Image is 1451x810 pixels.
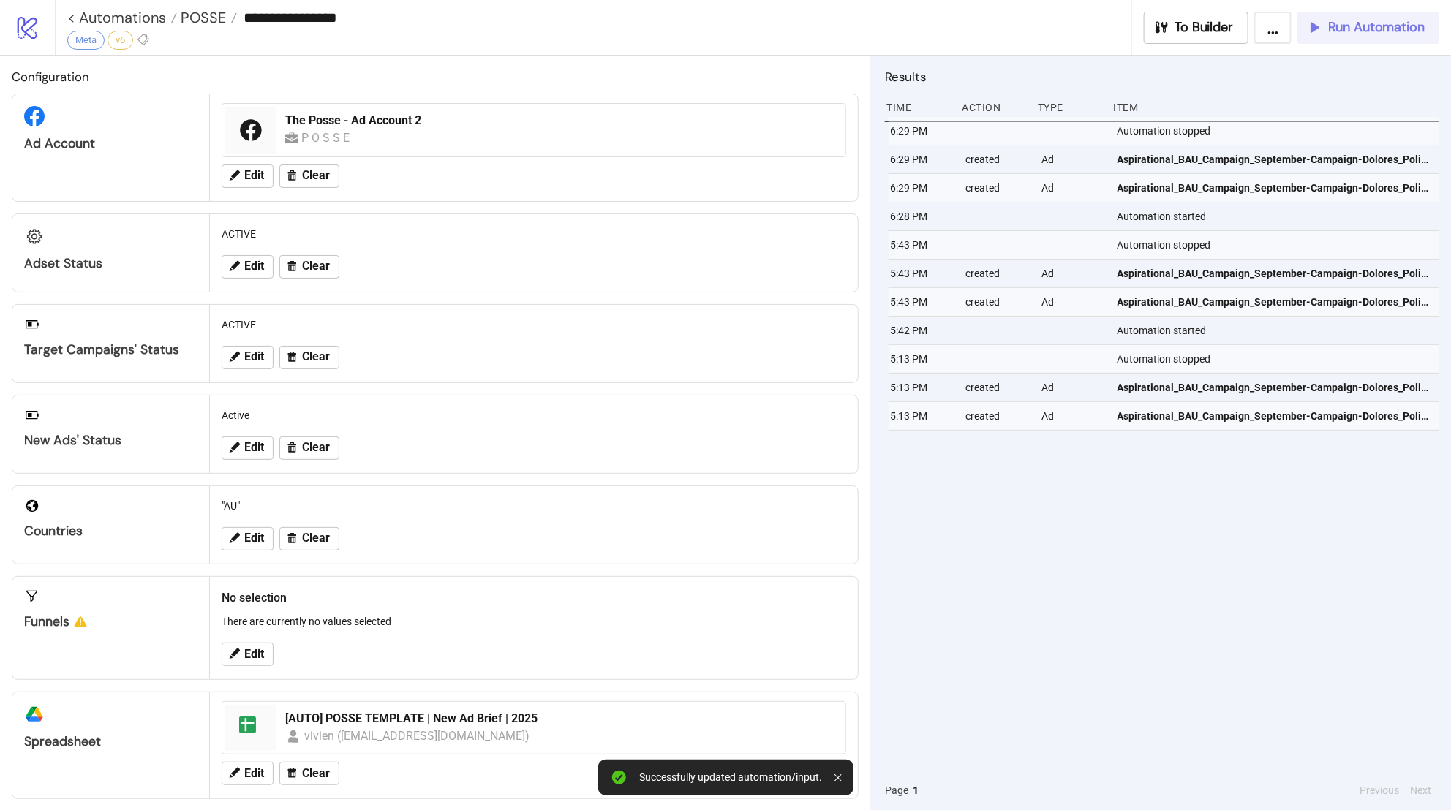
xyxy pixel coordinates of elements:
[302,169,330,182] span: Clear
[244,169,264,182] span: Edit
[24,135,197,152] div: Ad Account
[222,346,274,369] button: Edit
[965,174,1030,202] div: created
[222,164,274,188] button: Edit
[965,288,1030,316] div: created
[302,441,330,454] span: Clear
[1297,12,1439,44] button: Run Automation
[1254,12,1292,44] button: ...
[1118,294,1433,310] span: Aspirational_BAU_Campaign_September-Campaign-Dolores_Polished_Video_20250916_UK
[1116,345,1443,373] div: Automation stopped
[108,31,133,50] div: v6
[24,255,197,272] div: Adset Status
[1116,117,1443,145] div: Automation stopped
[889,317,954,344] div: 5:42 PM
[24,341,197,358] div: Target Campaigns' Status
[965,145,1030,173] div: created
[216,220,852,248] div: ACTIVE
[908,782,923,798] button: 1
[889,288,954,316] div: 5:43 PM
[889,402,954,430] div: 5:13 PM
[222,762,274,785] button: Edit
[889,174,954,202] div: 6:29 PM
[1118,374,1433,401] a: Aspirational_BAU_Campaign_September-Campaign-Dolores_Polished_Video_20250916_UK
[1355,782,1403,798] button: Previous
[244,260,264,273] span: Edit
[965,402,1030,430] div: created
[67,31,105,50] div: Meta
[244,350,264,363] span: Edit
[302,260,330,273] span: Clear
[640,771,823,784] div: Successfully updated automation/input.
[1036,94,1101,121] div: Type
[279,762,339,785] button: Clear
[1144,12,1249,44] button: To Builder
[1040,145,1105,173] div: Ad
[1112,94,1439,121] div: Item
[885,782,908,798] span: Page
[302,531,330,545] span: Clear
[1328,19,1425,36] span: Run Automation
[244,767,264,780] span: Edit
[889,374,954,401] div: 5:13 PM
[1118,151,1433,167] span: Aspirational_BAU_Campaign_September-Campaign-Dolores_Polished_Video_20250916_US
[889,145,954,173] div: 6:29 PM
[1118,402,1433,430] a: Aspirational_BAU_Campaign_September-Campaign-Dolores_Polished_Video_20250916_UK
[279,164,339,188] button: Clear
[1118,260,1433,287] a: Aspirational_BAU_Campaign_September-Campaign-Dolores_Polished_Video_20250916_UK
[24,523,197,540] div: Countries
[1116,317,1443,344] div: Automation started
[889,345,954,373] div: 5:13 PM
[244,648,264,661] span: Edit
[885,67,1439,86] h2: Results
[965,260,1030,287] div: created
[1040,174,1105,202] div: Ad
[1118,288,1433,316] a: Aspirational_BAU_Campaign_September-Campaign-Dolores_Polished_Video_20250916_UK
[1040,402,1105,430] div: Ad
[1040,260,1105,287] div: Ad
[1040,374,1105,401] div: Ad
[304,727,531,745] div: vivien ([EMAIL_ADDRESS][DOMAIN_NAME])
[285,711,837,727] div: [AUTO] POSSE TEMPLATE | New Ad Brief | 2025
[12,67,859,86] h2: Configuration
[1118,408,1433,424] span: Aspirational_BAU_Campaign_September-Campaign-Dolores_Polished_Video_20250916_UK
[1118,180,1433,196] span: Aspirational_BAU_Campaign_September-Campaign-Dolores_Polished_Video_20250916_US
[885,94,950,121] div: Time
[67,10,177,25] a: < Automations
[279,255,339,279] button: Clear
[889,202,954,230] div: 6:28 PM
[222,588,846,607] h2: No selection
[301,129,354,147] div: P O S S E
[961,94,1026,121] div: Action
[302,350,330,363] span: Clear
[24,432,197,449] div: New Ads' Status
[222,613,846,629] p: There are currently no values selected
[222,255,274,279] button: Edit
[889,231,954,259] div: 5:43 PM
[1118,265,1433,281] span: Aspirational_BAU_Campaign_September-Campaign-Dolores_Polished_Video_20250916_UK
[24,613,197,630] div: Funnels
[244,441,264,454] span: Edit
[216,401,852,429] div: Active
[1118,174,1433,202] a: Aspirational_BAU_Campaign_September-Campaign-Dolores_Polished_Video_20250916_US
[177,8,226,27] span: POSSE
[1406,782,1436,798] button: Next
[222,527,274,550] button: Edit
[1175,19,1234,36] span: To Builder
[1116,231,1443,259] div: Automation stopped
[222,643,274,666] button: Edit
[965,374,1030,401] div: created
[889,117,954,145] div: 6:29 PM
[279,527,339,550] button: Clear
[302,767,330,780] span: Clear
[279,346,339,369] button: Clear
[222,436,274,460] button: Edit
[1118,379,1433,395] span: Aspirational_BAU_Campaign_September-Campaign-Dolores_Polished_Video_20250916_UK
[285,113,837,129] div: The Posse - Ad Account 2
[889,260,954,287] div: 5:43 PM
[24,733,197,750] div: Spreadsheet
[1118,145,1433,173] a: Aspirational_BAU_Campaign_September-Campaign-Dolores_Polished_Video_20250916_US
[1116,202,1443,230] div: Automation started
[279,436,339,460] button: Clear
[216,492,852,520] div: "AU"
